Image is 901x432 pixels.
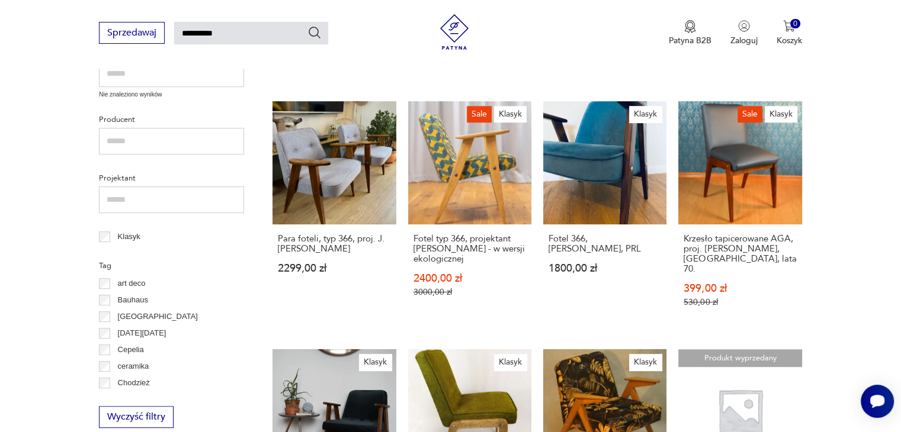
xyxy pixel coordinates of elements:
[783,20,795,32] img: Ikona koszyka
[413,287,526,297] p: 3000,00 zł
[684,20,696,33] img: Ikona medalu
[678,101,801,330] a: SaleKlasykKrzesło tapicerowane AGA, proj. J Chierowski, Polska, lata 70.Krzesło tapicerowane AGA,...
[408,101,531,330] a: SaleKlasykFotel typ 366, projektant Józef Chierowski - w wersji ekologicznejFotel typ 366, projek...
[669,20,711,46] button: Patyna B2B
[861,385,894,418] iframe: Smartsupp widget button
[99,259,244,272] p: Tag
[99,22,165,44] button: Sprzedawaj
[99,30,165,38] a: Sprzedawaj
[118,376,150,389] p: Chodzież
[437,14,472,50] img: Patyna - sklep z meblami i dekoracjami vintage
[118,360,149,373] p: ceramika
[99,172,244,185] p: Projektant
[549,263,661,273] p: 1800,00 zł
[118,294,148,307] p: Bauhaus
[790,19,800,29] div: 0
[549,234,661,254] h3: Fotel 366, [PERSON_NAME], PRL
[684,234,796,274] h3: Krzesło tapicerowane AGA, proj. [PERSON_NAME], [GEOGRAPHIC_DATA], lata 70.
[543,101,666,330] a: KlasykFotel 366, Chierowski, PRLFotel 366, [PERSON_NAME], PRL1800,00 zł
[272,101,396,330] a: Para foteli, typ 366, proj. J. ChierowskiPara foteli, typ 366, proj. J. [PERSON_NAME]2299,00 zł
[118,343,144,356] p: Cepelia
[413,234,526,264] h3: Fotel typ 366, projektant [PERSON_NAME] - w wersji ekologicznej
[684,297,796,307] p: 530,00 zł
[684,283,796,294] p: 399,00 zł
[99,113,244,126] p: Producent
[118,230,140,243] p: Klasyk
[99,406,174,428] button: Wyczyść filtry
[118,327,166,340] p: [DATE][DATE]
[730,35,758,46] p: Zaloguj
[669,35,711,46] p: Patyna B2B
[118,393,148,406] p: Ćmielów
[777,20,802,46] button: 0Koszyk
[669,20,711,46] a: Ikona medaluPatyna B2B
[278,263,390,273] p: 2299,00 zł
[99,90,244,99] p: Nie znaleziono wyników
[777,35,802,46] p: Koszyk
[307,25,322,40] button: Szukaj
[738,20,750,32] img: Ikonka użytkownika
[730,20,758,46] button: Zaloguj
[278,234,390,254] h3: Para foteli, typ 366, proj. J. [PERSON_NAME]
[413,273,526,283] p: 2400,00 zł
[118,310,198,323] p: [GEOGRAPHIC_DATA]
[118,277,146,290] p: art deco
